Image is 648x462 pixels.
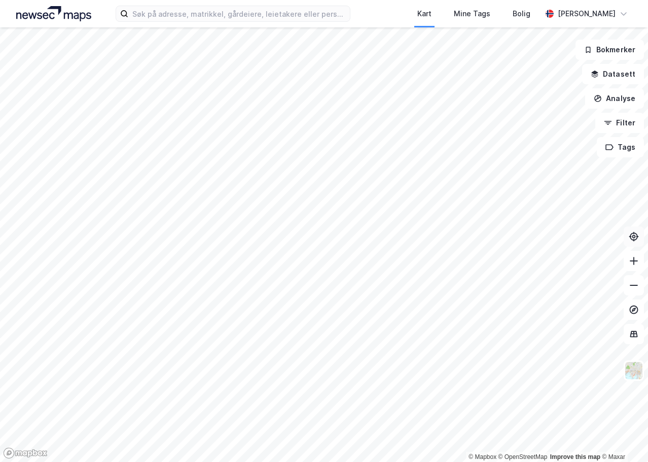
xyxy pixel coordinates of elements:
div: Kart [417,8,431,20]
div: Kontrollprogram for chat [597,413,648,462]
button: Tags [597,137,644,157]
img: Z [624,361,643,380]
button: Datasett [582,64,644,84]
a: Improve this map [550,453,600,460]
button: Analyse [585,88,644,109]
a: Mapbox homepage [3,447,48,459]
button: Filter [595,113,644,133]
a: Mapbox [469,453,496,460]
input: Søk på adresse, matrikkel, gårdeiere, leietakere eller personer [128,6,350,21]
div: Bolig [513,8,530,20]
button: Bokmerker [575,40,644,60]
div: [PERSON_NAME] [558,8,616,20]
img: logo.a4113a55bc3d86da70a041830d287a7e.svg [16,6,91,21]
div: Mine Tags [454,8,490,20]
iframe: Chat Widget [597,413,648,462]
a: OpenStreetMap [498,453,548,460]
